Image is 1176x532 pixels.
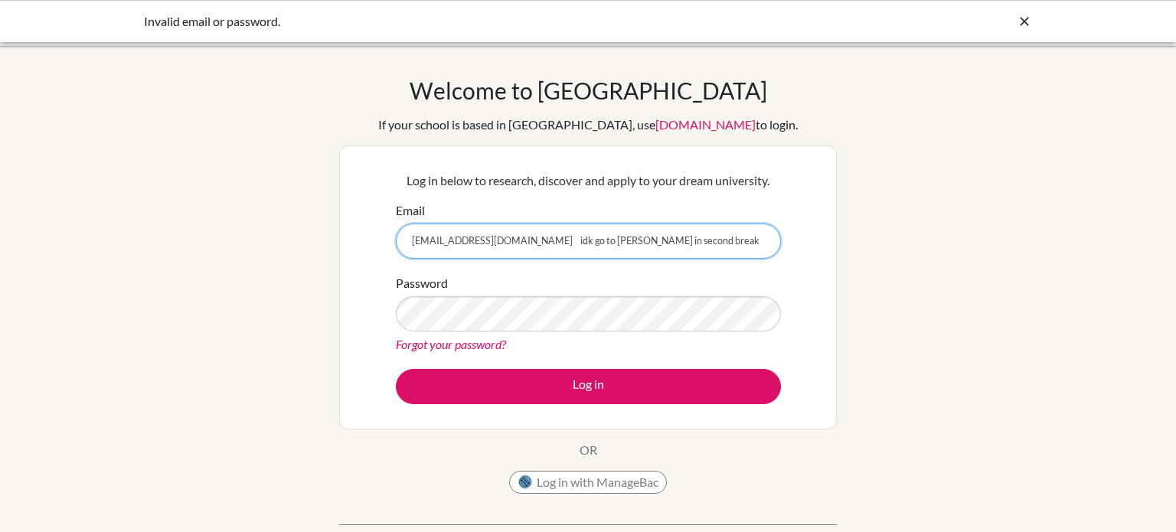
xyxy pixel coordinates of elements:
[396,171,781,190] p: Log in below to research, discover and apply to your dream university.
[396,337,506,351] a: Forgot your password?
[410,77,767,104] h1: Welcome to [GEOGRAPHIC_DATA]
[378,116,798,134] div: If your school is based in [GEOGRAPHIC_DATA], use to login.
[580,441,597,459] p: OR
[655,117,756,132] a: [DOMAIN_NAME]
[509,471,667,494] button: Log in with ManageBac
[396,369,781,404] button: Log in
[144,12,802,31] div: Invalid email or password.
[396,201,425,220] label: Email
[396,274,448,292] label: Password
